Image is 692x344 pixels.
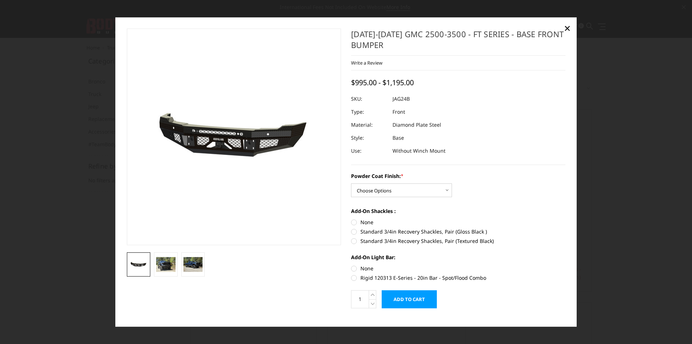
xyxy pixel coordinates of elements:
label: Standard 3/4in Recovery Shackles, Pair (Textured Black) [351,237,565,245]
dd: Front [392,105,405,118]
dd: Diamond Plate Steel [392,118,441,131]
dt: Use: [351,144,387,157]
label: None [351,265,565,272]
label: Add-On Light Bar: [351,253,565,261]
img: 2024-2025 GMC 2500-3500 - FT Series - Base Front Bumper [129,260,148,269]
label: Powder Coat Finish: [351,172,565,180]
img: 2024-2025 GMC 2500-3500 - FT Series - Base Front Bumper [156,257,176,272]
label: Rigid 120313 E-Series - 20in Bar - Spot/Flood Combo [351,274,565,282]
dt: Type: [351,105,387,118]
h1: [DATE]-[DATE] GMC 2500-3500 - FT Series - Base Front Bumper [351,29,565,56]
a: Write a Review [351,60,382,66]
dd: JAG24B [392,92,410,105]
dt: Material: [351,118,387,131]
img: 2024-2025 GMC 2500-3500 - FT Series - Base Front Bumper [183,257,203,272]
label: None [351,218,565,226]
input: Add to Cart [382,290,437,308]
iframe: Chat Widget [656,309,692,344]
a: Close [562,22,573,34]
span: × [564,20,571,36]
dd: Without Winch Mount [392,144,445,157]
label: Add-On Shackles : [351,207,565,215]
dt: SKU: [351,92,387,105]
span: $995.00 - $1,195.00 [351,78,414,87]
a: 2024-2025 GMC 2500-3500 - FT Series - Base Front Bumper [127,29,341,245]
dd: Base [392,131,404,144]
dt: Style: [351,131,387,144]
label: Standard 3/4in Recovery Shackles, Pair (Gloss Black ) [351,228,565,235]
